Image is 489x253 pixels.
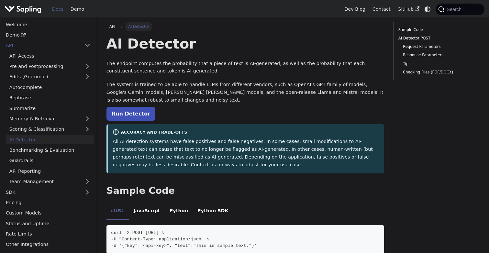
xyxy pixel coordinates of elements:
[403,52,475,58] a: Response Parameters
[111,237,209,242] span: -H "Content-Type: application/json" \
[2,219,94,228] a: Status and Uptime
[6,51,94,60] a: API Access
[109,24,115,29] span: API
[111,230,164,235] span: curl -X POST [URL] \
[6,62,94,71] a: Pre and Postprocessing
[2,229,94,239] a: Rate Limits
[125,22,152,31] span: AI Detector
[6,156,94,165] a: Guardrails
[81,41,94,50] button: Collapse sidebar category 'API'
[193,203,233,221] li: Python SDK
[6,135,94,144] a: AI Detector
[2,208,94,218] a: Custom Models
[2,30,94,40] a: Demo
[113,138,379,169] p: All AI detection systems have false positives and false negatives. In some cases, small modificat...
[106,81,384,104] p: The system is trained to be able to handle LLMs from different vendors, such as OpenAI's GPT fami...
[106,22,118,31] a: API
[6,82,94,92] a: Autocomplete
[369,4,394,14] a: Contact
[2,41,81,50] a: API
[403,61,475,67] a: Tips
[67,4,88,14] a: Demo
[398,35,477,41] a: AI Detector POST
[436,4,484,15] button: Search (Command+K)
[6,125,94,134] a: Scoring & Classification
[2,187,81,197] a: SDK
[6,93,94,103] a: Rephrase
[113,129,379,137] div: Accuracy and Trade-offs
[106,22,384,31] nav: Breadcrumbs
[129,203,165,221] li: JavaScript
[5,5,41,14] img: Sapling.ai
[403,69,475,75] a: Checking Files (PDF/DOCX)
[6,72,94,82] a: Edits (Grammar)
[106,203,129,221] li: cURL
[106,185,384,197] h2: Sample Code
[2,240,94,249] a: Other Integrations
[5,5,44,14] a: Sapling.aiSapling.ai
[6,114,94,124] a: Memory & Retrieval
[423,5,432,14] button: Switch between dark and light mode (currently system mode)
[106,60,384,75] p: The endpoint computes the probability that a piece of text is AI-generated, as well as the probab...
[6,104,94,113] a: Summarize
[111,243,257,248] span: -d '{"key":"<api-key>", "text":"This is sample text."}'
[394,4,423,14] a: GitHub
[2,198,94,207] a: Pricing
[398,27,477,33] a: Sample Code
[81,187,94,197] button: Expand sidebar category 'SDK'
[341,4,369,14] a: Dev Blog
[49,4,67,14] a: Docs
[445,7,465,12] span: Search
[106,107,155,121] a: Run Detector
[6,177,94,186] a: Team Management
[165,203,193,221] li: Python
[6,146,94,155] a: Benchmarking & Evaluation
[6,166,94,176] a: API Reporting
[2,20,94,29] a: Welcome
[106,35,384,52] h1: AI Detector
[403,44,475,50] a: Request Parameters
